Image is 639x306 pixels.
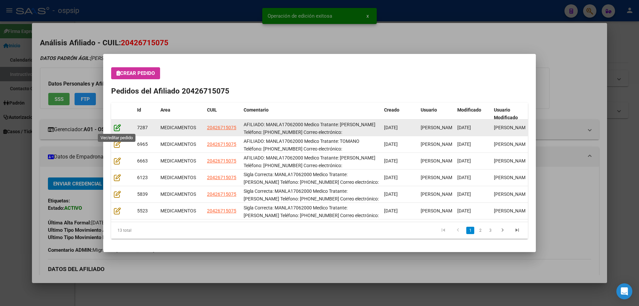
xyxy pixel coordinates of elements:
[116,70,155,76] span: Crear Pedido
[160,208,196,213] span: MEDICAMENTOS
[421,175,456,180] span: [PERSON_NAME]
[384,191,398,197] span: [DATE]
[455,103,491,125] datatable-header-cell: Modificado
[207,208,236,213] span: 20426715075
[137,125,148,130] span: 7287
[204,103,241,125] datatable-header-cell: CUIL
[207,175,236,180] span: 20426715075
[494,107,518,120] span: Usuario Modificado
[421,191,456,197] span: [PERSON_NAME]
[137,175,148,180] span: 6123
[160,175,196,180] span: MEDICAMENTOS
[384,125,398,130] span: [DATE]
[465,225,475,236] li: page 1
[137,142,148,147] span: 6965
[111,222,193,239] div: 13 total
[494,191,530,197] span: [PERSON_NAME]
[421,158,456,163] span: [PERSON_NAME]
[244,107,269,113] span: Comentario
[244,205,379,226] span: Sigla Correcta: MANLA17062000 Medico Tratante: TOMAINO Teléfono: 11-2886-7385 Correo electrónico:...
[160,107,170,113] span: Area
[421,142,456,147] span: [PERSON_NAME]
[457,191,471,197] span: [DATE]
[207,125,236,130] span: 20426715075
[384,208,398,213] span: [DATE]
[207,191,236,197] span: 20426715075
[134,103,158,125] datatable-header-cell: Id
[137,158,148,163] span: 6663
[160,158,196,163] span: MEDICAMENTOS
[466,227,474,234] a: 1
[207,158,236,163] span: 20426715075
[137,107,141,113] span: Id
[111,67,160,79] button: Crear Pedido
[244,122,375,143] span: AFILIADO: MANLA17062000 Medico Tratante: ILZARBE Teléfono: 11-2886-7385 Correo electrónico: angel...
[384,175,398,180] span: [DATE]
[244,155,375,176] span: AFILIADO: MANLA17062000 Medico Tratante: KIDD Teléfono: 11-2886-7385 Correo electrónico: angellac...
[111,86,528,97] h2: Pedidos del Afiliado 20426715075
[207,142,236,147] span: 20426715075
[137,191,148,197] span: 5839
[158,103,204,125] datatable-header-cell: Area
[421,208,456,213] span: [PERSON_NAME]
[496,227,509,234] a: go to next page
[494,175,530,180] span: [PERSON_NAME]
[475,225,485,236] li: page 2
[241,103,381,125] datatable-header-cell: Comentario
[160,125,196,130] span: MEDICAMENTOS
[384,142,398,147] span: [DATE]
[485,225,495,236] li: page 3
[160,191,196,197] span: MEDICAMENTOS
[137,208,148,213] span: 5523
[457,107,481,113] span: Modificado
[494,208,530,213] span: [PERSON_NAME]
[486,227,494,234] a: 3
[616,283,632,299] div: Open Intercom Messenger
[244,188,379,209] span: Sigla Correcta: MANLA17062000 Medico Tratante: KIDD Teléfono: 11-2886-7385 Correo electrónico: an...
[244,139,366,159] span: AFILIADO: MANLA17062000 Medico Tratante: TOMANO Teléfono: 11-2886-7385 Correo electrónico: angell...
[452,227,464,234] a: go to previous page
[421,107,437,113] span: Usuario
[437,227,450,234] a: go to first page
[160,142,196,147] span: MEDICAMENTOS
[457,208,471,213] span: [DATE]
[418,103,455,125] datatable-header-cell: Usuario
[421,125,456,130] span: [PERSON_NAME]
[491,103,528,125] datatable-header-cell: Usuario Modificado
[494,142,530,147] span: [PERSON_NAME]
[511,227,524,234] a: go to last page
[384,107,399,113] span: Creado
[381,103,418,125] datatable-header-cell: Creado
[457,175,471,180] span: [DATE]
[207,107,217,113] span: CUIL
[457,158,471,163] span: [DATE]
[384,158,398,163] span: [DATE]
[457,142,471,147] span: [DATE]
[476,227,484,234] a: 2
[494,125,530,130] span: [PERSON_NAME]
[494,158,530,163] span: [PERSON_NAME]
[244,172,379,192] span: Sigla Correcta: MANLA17062000 Medico Tratante: KIDD Teléfono: 11-2886-7385 Correo electrónico: an...
[457,125,471,130] span: [DATE]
